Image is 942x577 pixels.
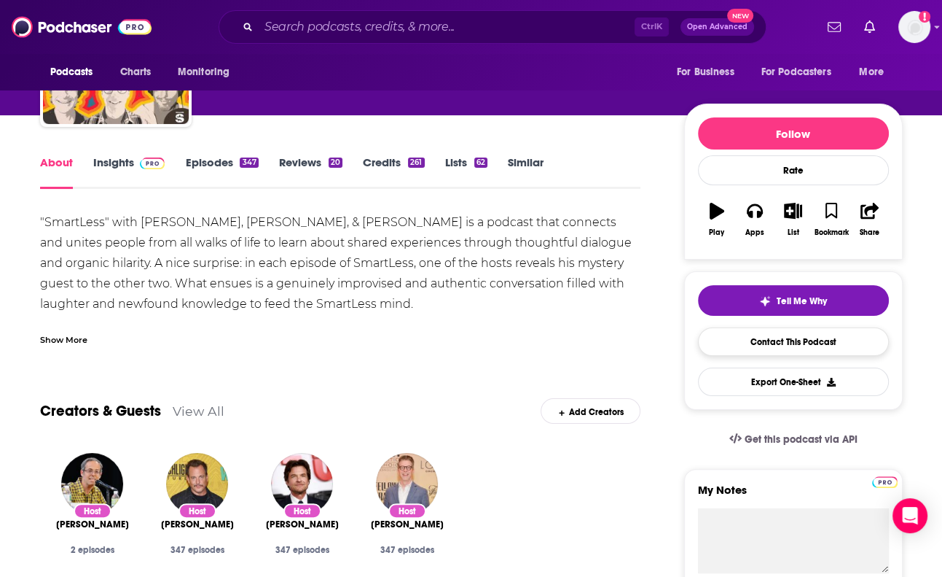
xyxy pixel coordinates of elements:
[219,10,766,44] div: Search podcasts, credits, & more...
[898,11,930,43] button: Show profile menu
[266,519,339,530] span: [PERSON_NAME]
[166,453,228,515] img: Will Arnett
[279,155,342,189] a: Reviews20
[445,155,487,189] a: Lists62
[698,193,736,246] button: Play
[635,18,669,36] span: Ctrl K
[849,58,902,86] button: open menu
[173,403,224,419] a: View All
[271,453,333,515] img: Jason Bateman
[40,402,161,420] a: Creators & Guests
[759,295,771,307] img: tell me why sparkle
[61,453,123,515] img: Elliott Kalan
[898,11,930,43] img: User Profile
[788,228,799,237] div: List
[745,228,764,237] div: Apps
[168,58,248,86] button: open menu
[677,62,734,82] span: For Business
[366,545,448,555] div: 347 episodes
[752,58,852,86] button: open menu
[329,158,342,168] div: 20
[850,193,888,246] button: Share
[50,62,93,82] span: Podcasts
[161,519,234,530] a: Will Arnett
[120,62,152,82] span: Charts
[680,18,754,36] button: Open AdvancedNew
[93,155,165,189] a: InsightsPodchaser Pro
[687,23,747,31] span: Open Advanced
[408,158,424,168] div: 261
[814,228,848,237] div: Bookmark
[74,503,111,519] div: Host
[178,62,229,82] span: Monitoring
[872,476,898,488] img: Podchaser Pro
[718,422,869,457] a: Get this podcast via API
[860,228,879,237] div: Share
[52,545,133,555] div: 2 episodes
[56,519,129,530] span: [PERSON_NAME]
[698,285,889,316] button: tell me why sparkleTell Me Why
[388,503,426,519] div: Host
[709,228,724,237] div: Play
[541,398,640,424] div: Add Creators
[812,193,850,246] button: Bookmark
[40,155,73,189] a: About
[185,155,258,189] a: Episodes347
[858,15,881,39] a: Show notifications dropdown
[698,117,889,150] button: Follow
[474,158,487,168] div: 62
[259,15,635,39] input: Search podcasts, credits, & more...
[12,13,152,41] img: Podchaser - Follow, Share and Rate Podcasts
[892,498,927,533] div: Open Intercom Messenger
[40,58,112,86] button: open menu
[872,474,898,488] a: Pro website
[774,193,812,246] button: List
[777,295,827,307] span: Tell Me Why
[376,453,438,515] img: Sean Hayes
[698,483,889,508] label: My Notes
[371,519,444,530] span: [PERSON_NAME]
[508,155,543,189] a: Similar
[240,158,258,168] div: 347
[371,519,444,530] a: Sean Hayes
[140,158,165,169] img: Podchaser Pro
[178,503,216,519] div: Host
[111,58,160,86] a: Charts
[698,155,889,185] div: Rate
[266,519,339,530] a: Jason Bateman
[40,212,641,376] div: "SmartLess" with [PERSON_NAME], [PERSON_NAME], & [PERSON_NAME] is a podcast that connects and uni...
[859,62,884,82] span: More
[262,545,343,555] div: 347 episodes
[761,62,831,82] span: For Podcasters
[157,545,238,555] div: 347 episodes
[736,193,774,246] button: Apps
[698,328,889,356] a: Contact This Podcast
[727,9,753,23] span: New
[283,503,321,519] div: Host
[919,11,930,23] svg: Add a profile image
[744,433,857,446] span: Get this podcast via API
[363,155,424,189] a: Credits261
[56,519,129,530] a: Elliott Kalan
[667,58,753,86] button: open menu
[698,368,889,396] button: Export One-Sheet
[822,15,847,39] a: Show notifications dropdown
[898,11,930,43] span: Logged in as gbrussel
[161,519,234,530] span: [PERSON_NAME]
